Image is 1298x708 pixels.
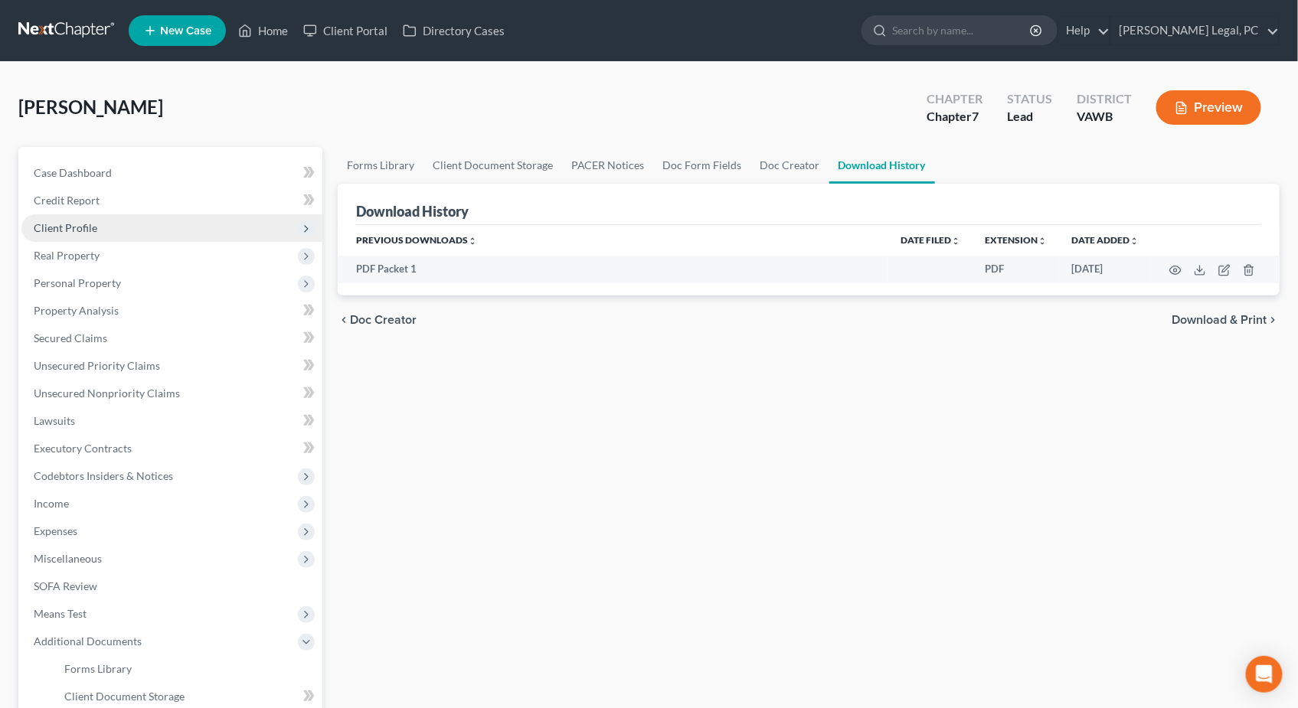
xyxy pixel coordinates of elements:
i: unfold_more [1038,237,1047,246]
span: Income [34,497,69,510]
span: Lawsuits [34,414,75,427]
a: Case Dashboard [21,159,322,187]
a: Directory Cases [395,17,512,44]
span: Secured Claims [34,331,107,344]
span: Case Dashboard [34,166,112,179]
span: New Case [160,25,211,37]
a: SOFA Review [21,573,322,600]
span: Forms Library [64,662,132,675]
td: [DATE] [1059,256,1151,283]
div: VAWB [1077,108,1132,126]
a: Lawsuits [21,407,322,435]
span: Codebtors Insiders & Notices [34,469,173,482]
i: chevron_right [1267,314,1280,326]
a: PACER Notices [562,147,654,184]
i: chevron_left [338,314,350,326]
a: Download History [829,147,935,184]
button: Download & Print chevron_right [1172,314,1280,326]
div: Download History [356,202,469,220]
a: Credit Report [21,187,322,214]
span: Unsecured Priority Claims [34,359,160,372]
i: unfold_more [468,237,477,246]
a: Executory Contracts [21,435,322,462]
a: Previous Downloadsunfold_more [356,234,477,246]
span: Property Analysis [34,304,119,317]
span: Means Test [34,607,87,620]
i: unfold_more [951,237,960,246]
div: District [1077,90,1132,108]
a: Extensionunfold_more [985,234,1047,246]
div: Previous Downloads [338,225,1280,283]
span: Credit Report [34,194,100,207]
span: Expenses [34,524,77,537]
a: Date Filedunfold_more [901,234,960,246]
a: Date addedunfold_more [1071,234,1139,246]
span: SOFA Review [34,579,97,592]
span: Additional Documents [34,635,142,648]
a: Doc Form Fields [654,147,751,184]
a: Property Analysis [21,297,322,325]
span: Client Profile [34,221,97,234]
div: Open Intercom Messenger [1246,656,1283,693]
span: Doc Creator [350,314,417,326]
span: Download & Print [1172,314,1267,326]
input: Search by name... [892,16,1032,44]
a: Forms Library [52,655,322,683]
span: Personal Property [34,276,121,289]
td: PDF [973,256,1059,283]
div: Chapter [927,90,982,108]
a: Client Portal [296,17,395,44]
td: PDF Packet 1 [338,256,888,283]
a: Unsecured Nonpriority Claims [21,380,322,407]
button: Preview [1156,90,1261,125]
span: Client Document Storage [64,690,185,703]
a: Home [231,17,296,44]
i: unfold_more [1130,237,1139,246]
button: chevron_left Doc Creator [338,314,417,326]
div: Status [1007,90,1052,108]
a: Client Document Storage [423,147,562,184]
span: 7 [972,109,979,123]
span: Executory Contracts [34,442,132,455]
span: Miscellaneous [34,552,102,565]
a: Unsecured Priority Claims [21,352,322,380]
span: Unsecured Nonpriority Claims [34,387,180,400]
a: Doc Creator [751,147,829,184]
a: Help [1058,17,1110,44]
a: Forms Library [338,147,423,184]
a: Secured Claims [21,325,322,352]
a: [PERSON_NAME] Legal, PC [1111,17,1279,44]
span: Real Property [34,249,100,262]
div: Lead [1007,108,1052,126]
span: [PERSON_NAME] [18,96,163,118]
div: Chapter [927,108,982,126]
